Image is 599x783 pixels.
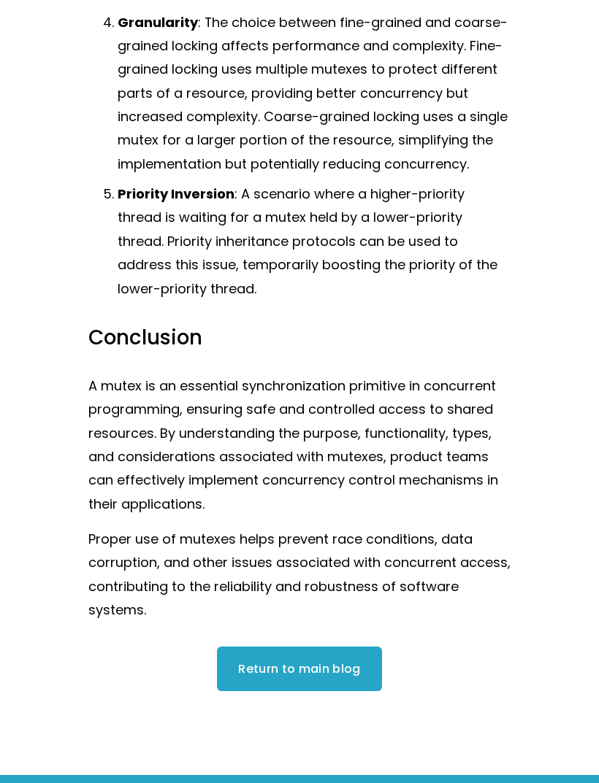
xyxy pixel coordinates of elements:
[88,374,511,516] p: A mutex is an essential synchronization primitive in concurrent programming, ensuring safe and co...
[217,647,382,690] a: Return to main blog
[118,185,234,203] strong: Priority Inversion
[118,182,511,301] p: : A scenario where a higher-priority thread is waiting for a mutex held by a lower-priority threa...
[118,13,198,31] strong: Granularity
[118,11,511,176] p: : The choice between fine-grained and coarse-grained locking affects performance and complexity. ...
[88,528,511,622] p: Proper use of mutexes helps prevent race conditions, data corruption, and other issues associated...
[88,324,511,351] h3: Conclusion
